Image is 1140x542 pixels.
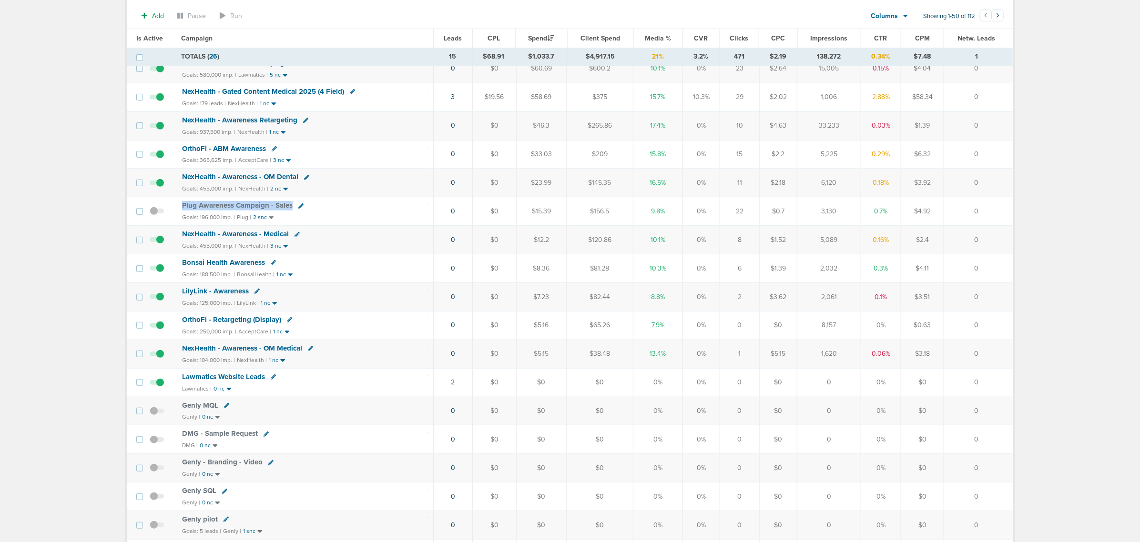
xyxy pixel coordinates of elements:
[720,425,759,454] td: 0
[517,254,567,283] td: $8.36
[567,169,633,197] td: $145.35
[243,528,255,535] small: 1 snc
[472,368,516,397] td: $0
[228,100,258,107] small: NexHealth |
[760,254,797,283] td: $1.39
[901,54,944,83] td: $4.04
[182,328,236,335] small: Goals: 250,000 imp. |
[633,397,683,425] td: 0%
[567,340,633,368] td: $38.48
[182,144,266,153] span: OrthoFi - ABM Awareness
[861,111,901,140] td: 0.03%
[472,197,516,226] td: $0
[451,179,455,187] a: 0
[944,226,1013,254] td: 0
[567,397,633,425] td: $0
[760,482,797,511] td: $0
[633,511,683,540] td: 0%
[182,372,265,381] span: Lawmatics Website Leads
[517,169,567,197] td: $23.99
[682,48,720,65] td: 3.2%
[270,71,281,79] small: 5 nc
[182,129,235,136] small: Goals: 937,500 imp. |
[901,425,944,454] td: $0
[182,528,221,535] small: Goals: 5 leads |
[270,185,281,192] small: 2 nc
[182,499,200,506] small: Genly |
[797,169,861,197] td: 6,120
[260,100,269,107] small: 1 nc
[567,140,633,169] td: $209
[517,111,567,140] td: $46.3
[771,34,785,42] span: CPC
[760,311,797,340] td: $0
[760,111,797,140] td: $4.63
[273,328,283,335] small: 1 nc
[797,111,861,140] td: 33,233
[182,515,218,523] span: Genly pilot
[529,34,554,42] span: Spend
[451,492,455,501] a: 0
[797,254,861,283] td: 2,032
[472,140,516,169] td: $0
[871,11,898,21] span: Columns
[182,442,198,449] small: DMG |
[182,59,289,67] span: Lawmatics Awareness Campaign
[901,254,944,283] td: $4.11
[760,226,797,254] td: $1.52
[202,499,213,506] small: 0 nc
[269,357,278,364] small: 1 nc
[980,11,1004,22] ul: Pagination
[451,407,455,415] a: 0
[269,129,279,136] small: 1 nc
[797,340,861,368] td: 1,620
[136,34,163,42] span: Is Active
[182,287,249,295] span: LilyLink - Awareness
[451,207,455,215] a: 0
[633,340,683,368] td: 13.4%
[472,254,516,283] td: $0
[683,311,720,340] td: 0%
[861,83,901,111] td: 2.88%
[182,242,236,250] small: Goals: 455,000 imp. |
[182,271,235,278] small: Goals: 188,500 imp. |
[472,311,516,340] td: $0
[720,482,759,511] td: 0
[944,111,1013,140] td: 0
[797,83,861,111] td: 1,006
[797,511,861,540] td: 0
[683,482,720,511] td: 0%
[944,397,1013,425] td: 0
[238,242,268,249] small: NexHealth |
[567,282,633,311] td: $82.44
[238,71,268,78] small: Lawmatics |
[901,197,944,226] td: $4.92
[861,368,901,397] td: 0%
[517,311,567,340] td: $5.16
[237,129,267,135] small: NexHealth |
[683,425,720,454] td: 0%
[901,111,944,140] td: $1.39
[182,258,265,267] span: Bonsai Health Awareness
[517,54,567,83] td: $60.69
[760,368,797,397] td: $0
[472,48,515,65] td: $68.91
[683,169,720,197] td: 0%
[861,226,901,254] td: 0.16%
[253,214,267,221] small: 2 snc
[720,54,759,83] td: 23
[633,368,683,397] td: 0%
[944,482,1013,511] td: 0
[451,435,455,443] a: 0
[861,140,901,169] td: 0.29%
[683,54,720,83] td: 0%
[238,328,271,335] small: AcceptCare |
[451,464,455,472] a: 0
[720,511,759,540] td: 0
[567,368,633,397] td: $0
[683,454,720,482] td: 0%
[901,397,944,425] td: $0
[182,87,344,96] span: NexHealth - Gated Content Medical 2025 (4 Field)
[720,226,759,254] td: 8
[944,340,1013,368] td: 0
